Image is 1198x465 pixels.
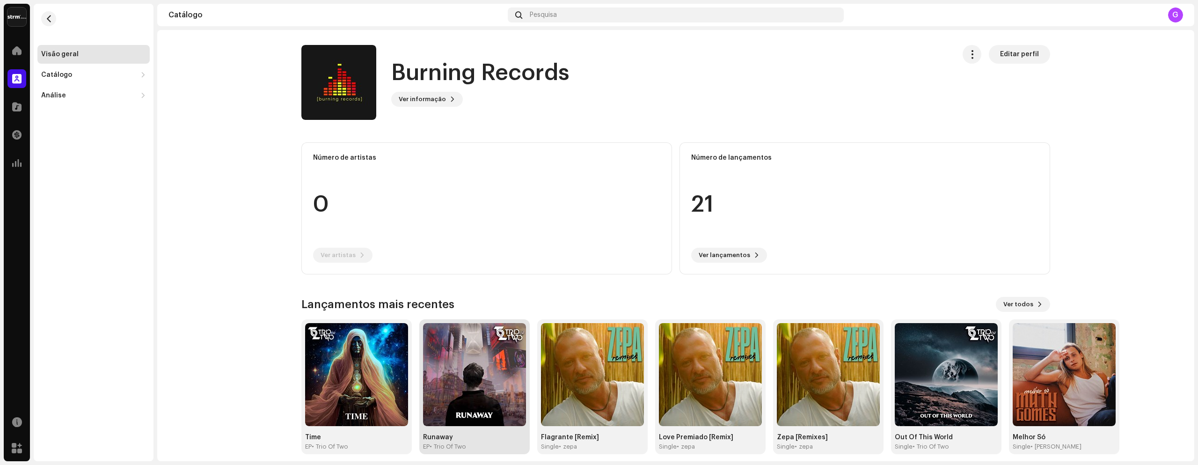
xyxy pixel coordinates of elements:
[777,323,880,426] img: 7c52b705-9415-4c5d-99f5-69a315621f46
[1013,443,1030,450] div: Single
[895,434,998,441] div: Out Of This World
[989,45,1050,64] button: Editar perfil
[391,92,463,107] button: Ver informação
[777,434,880,441] div: Zepa [Remixes]
[691,248,767,263] button: Ver lançamentos
[301,45,376,120] img: 32f90a06-c267-4364-8095-4e77a210a997
[795,443,813,450] div: • zepa
[1003,295,1033,314] span: Ver todos
[41,92,66,99] div: Análise
[530,11,557,19] span: Pesquisa
[301,297,454,312] h3: Lançamentos mais recentes
[541,434,644,441] div: Flagrante [Remix]
[659,323,762,426] img: 3230c4ed-d16f-4e82-9ffe-5f8004d33f93
[37,66,150,84] re-m-nav-dropdown: Catálogo
[41,51,79,58] div: Visão geral
[305,434,408,441] div: Time
[168,11,504,19] div: Catálogo
[691,154,1038,162] div: Número de lançamentos
[391,58,570,88] h1: Burning Records
[7,7,26,26] img: 408b884b-546b-4518-8448-1008f9c76b02
[699,246,750,265] span: Ver lançamentos
[996,297,1050,312] button: Ver todos
[305,323,408,426] img: 421bf29a-2a1d-43a8-8826-b01493bff856
[895,323,998,426] img: bf075f14-97fc-4dc7-a301-aee147fca204
[541,443,559,450] div: Single
[423,323,526,426] img: 2c328fd7-0b9d-48f8-8ffc-ead63289ec30
[312,443,348,450] div: • Trio Of Two
[37,45,150,64] re-m-nav-item: Visão geral
[1013,434,1116,441] div: Melhor Só
[659,443,677,450] div: Single
[1013,323,1116,426] img: ee70537f-9317-43ec-af24-9f8dd4efab49
[399,90,446,109] span: Ver informação
[777,443,795,450] div: Single
[895,443,913,450] div: Single
[37,86,150,105] re-m-nav-dropdown: Análise
[301,142,672,274] re-o-card-data: Número de artistas
[913,443,949,450] div: • Trio Of Two
[1168,7,1183,22] div: G
[1030,443,1081,450] div: • [PERSON_NAME]
[430,443,466,450] div: • Trio Of Two
[423,443,430,450] div: EP
[305,443,312,450] div: EP
[1000,45,1039,64] span: Editar perfil
[423,434,526,441] div: Runaway
[541,323,644,426] img: bf94f626-d71f-4319-81db-1a3487322f9c
[659,434,762,441] div: Love Premiado [Remix]
[677,443,695,450] div: • zepa
[41,71,72,79] div: Catálogo
[679,142,1050,274] re-o-card-data: Número de lançamentos
[559,443,577,450] div: • zepa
